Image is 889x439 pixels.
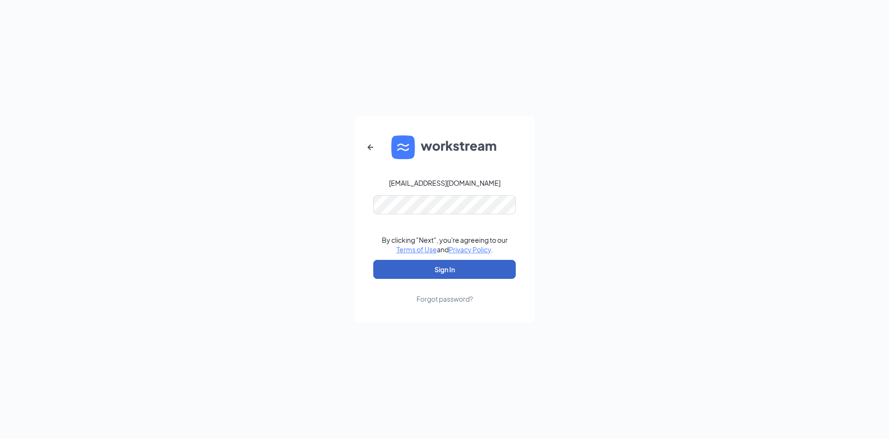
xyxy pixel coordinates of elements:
[416,294,473,304] div: Forgot password?
[449,245,491,254] a: Privacy Policy
[391,135,498,159] img: WS logo and Workstream text
[397,245,437,254] a: Terms of Use
[359,136,382,159] button: ArrowLeftNew
[382,235,508,254] div: By clicking "Next", you're agreeing to our and .
[416,279,473,304] a: Forgot password?
[365,142,376,153] svg: ArrowLeftNew
[389,178,501,188] div: [EMAIL_ADDRESS][DOMAIN_NAME]
[373,260,516,279] button: Sign In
